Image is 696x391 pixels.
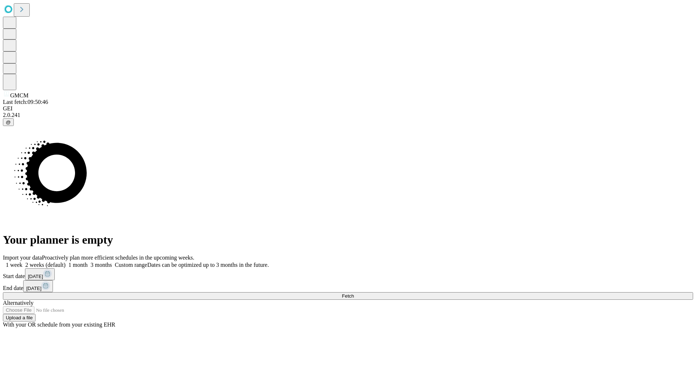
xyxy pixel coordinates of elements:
[3,233,693,247] h1: Your planner is empty
[6,262,22,268] span: 1 week
[3,280,693,292] div: End date
[3,314,36,321] button: Upload a file
[42,255,194,261] span: Proactively plan more efficient schedules in the upcoming weeks.
[69,262,88,268] span: 1 month
[3,321,115,328] span: With your OR schedule from your existing EHR
[25,268,55,280] button: [DATE]
[23,280,53,292] button: [DATE]
[28,274,43,279] span: [DATE]
[6,119,11,125] span: @
[10,92,29,98] span: GMCM
[3,112,693,118] div: 2.0.241
[342,293,354,299] span: Fetch
[147,262,269,268] span: Dates can be optimized up to 3 months in the future.
[26,286,41,291] span: [DATE]
[3,268,693,280] div: Start date
[3,105,693,112] div: GEI
[3,99,48,105] span: Last fetch: 09:50:46
[3,300,33,306] span: Alternatively
[3,292,693,300] button: Fetch
[91,262,112,268] span: 3 months
[3,118,14,126] button: @
[3,255,42,261] span: Import your data
[25,262,66,268] span: 2 weeks (default)
[115,262,147,268] span: Custom range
